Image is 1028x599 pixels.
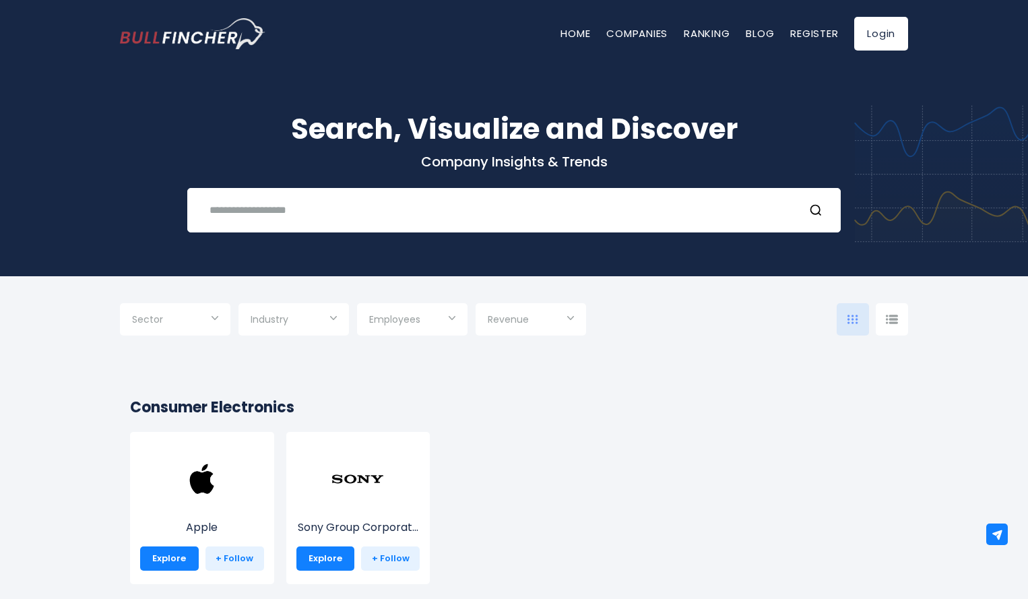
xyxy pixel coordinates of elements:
[369,313,420,325] span: Employees
[296,546,355,571] a: Explore
[251,313,288,325] span: Industry
[361,546,420,571] a: + Follow
[847,315,858,324] img: icon-comp-grid.svg
[790,26,838,40] a: Register
[130,396,898,418] h2: Consumer Electronics
[684,26,730,40] a: Ranking
[140,546,199,571] a: Explore
[120,108,908,150] h1: Search, Visualize and Discover
[140,477,264,536] a: Apple
[120,18,265,49] img: Bullfincher logo
[809,201,827,219] button: Search
[488,309,574,333] input: Selection
[120,18,265,49] a: Go to homepage
[886,315,898,324] img: icon-comp-list-view.svg
[132,313,163,325] span: Sector
[560,26,590,40] a: Home
[606,26,668,40] a: Companies
[369,309,455,333] input: Selection
[331,452,385,506] img: SONY.png
[120,153,908,170] p: Company Insights & Trends
[296,477,420,536] a: Sony Group Corporat...
[132,309,218,333] input: Selection
[746,26,774,40] a: Blog
[140,519,264,536] p: Apple
[251,309,337,333] input: Selection
[296,519,420,536] p: Sony Group Corporation
[854,17,908,51] a: Login
[488,313,529,325] span: Revenue
[175,452,229,506] img: AAPL.png
[205,546,264,571] a: + Follow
